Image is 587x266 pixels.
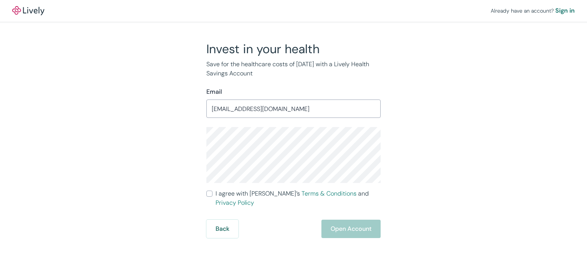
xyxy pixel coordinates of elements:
a: Terms & Conditions [302,189,357,197]
div: Already have an account? [491,6,575,15]
button: Back [206,220,238,238]
p: Save for the healthcare costs of [DATE] with a Lively Health Savings Account [206,60,381,78]
label: Email [206,87,222,96]
span: I agree with [PERSON_NAME]’s and [216,189,381,207]
a: Sign in [555,6,575,15]
a: LivelyLively [12,6,44,15]
img: Lively [12,6,44,15]
h2: Invest in your health [206,41,381,57]
a: Privacy Policy [216,199,254,207]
